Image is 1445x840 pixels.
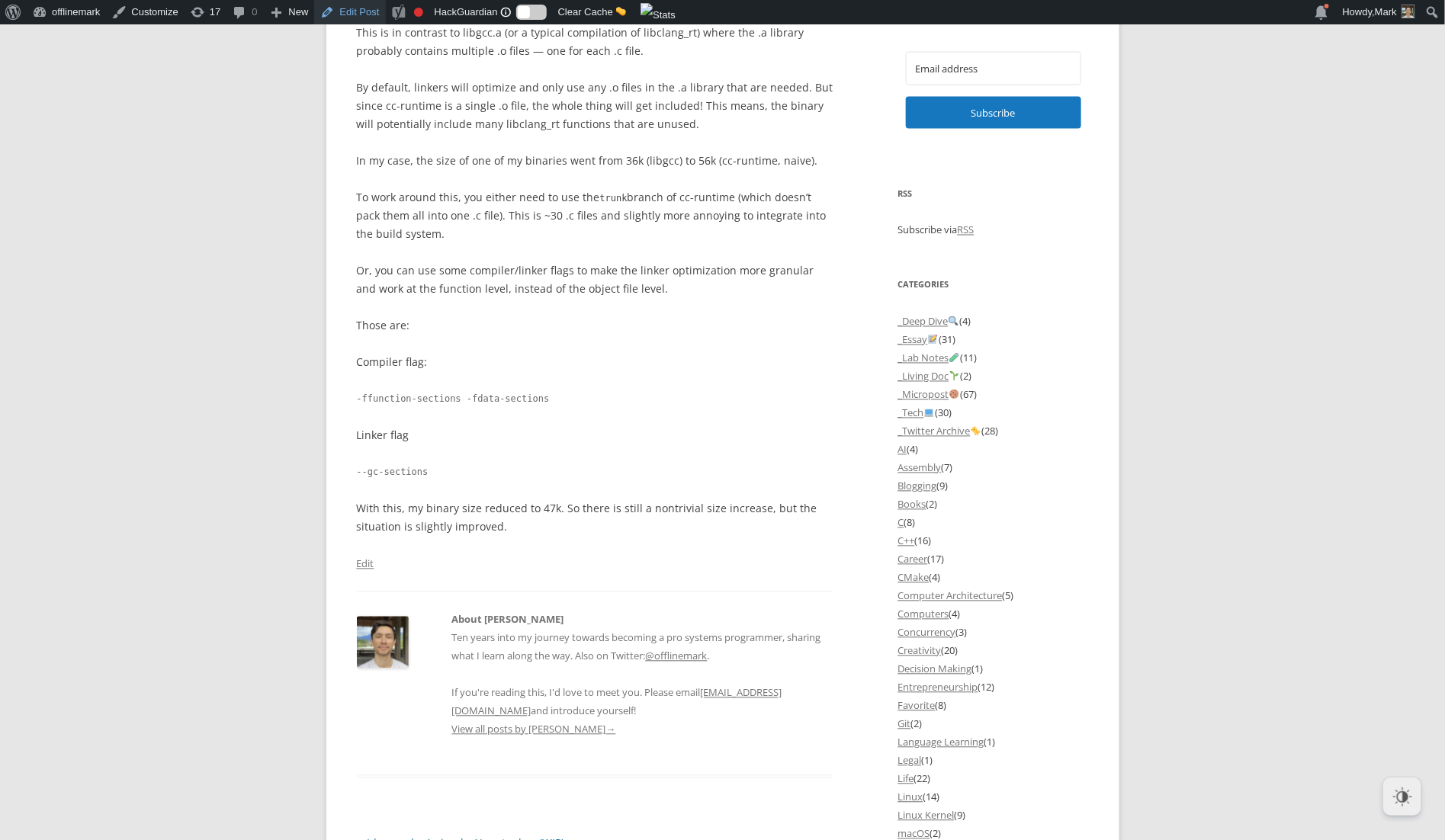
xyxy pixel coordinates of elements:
[898,752,1089,770] li: (1)
[898,349,1089,367] li: (11)
[898,422,1089,441] li: (28)
[898,351,961,365] a: _Lab Notes
[898,333,939,347] a: _Essay
[898,642,1089,660] li: (20)
[898,754,922,768] a: Legal
[357,317,833,335] p: Those are:
[646,649,708,663] a: @offlinemark
[898,367,1089,386] li: (2)
[898,788,1089,806] li: (14)
[898,697,1089,715] li: (8)
[898,532,1089,550] li: (16)
[898,681,978,694] a: Entrepreneurship
[924,408,934,418] img: 💻
[898,443,907,457] a: AI
[898,624,1089,642] li: (3)
[898,699,936,713] a: Favorite
[898,790,923,804] a: Linux
[949,353,959,363] img: 🧪
[898,733,1089,752] li: (1)
[616,6,626,16] img: 🧽
[898,662,972,676] a: Decision Making
[949,390,959,399] img: 🍪
[558,6,613,18] span: Clear Cache
[898,770,1089,788] li: (22)
[357,354,833,372] p: Compiler flag:
[898,678,1089,697] li: (12)
[452,686,782,718] a: [EMAIL_ADDRESS][DOMAIN_NAME]
[452,611,833,629] h2: About [PERSON_NAME]
[898,553,928,566] a: Career
[898,459,1089,477] li: (7)
[898,715,1089,733] li: (2)
[1375,6,1397,18] span: Mark
[898,514,1089,532] li: (8)
[898,313,1089,331] li: (4)
[898,571,930,585] a: CMake
[898,370,961,383] a: _Living Doc
[898,809,955,822] a: Linux Kernel
[898,589,1003,603] a: Computer Architecture
[898,498,926,511] a: Books
[898,660,1089,678] li: (1)
[357,463,833,482] code: --gc-sections
[452,629,833,720] p: Ten years into my journey towards becoming a pro systems programmer, sharing what I learn along t...
[898,587,1089,605] li: (5)
[949,371,959,381] img: 🌱
[898,406,936,420] a: _Tech
[357,500,833,537] p: With this, my binary size reduced to 47k. So there is still a nontrivial size increase, but the s...
[357,24,833,60] p: This is in contrast to libgcc.a (or a typical compilation of libclang_rt) where the .a library pr...
[898,495,1089,514] li: (2)
[928,335,938,345] img: 📝
[898,608,949,621] a: Computers
[898,461,942,475] a: Assembly
[898,626,956,640] a: Concurrency
[357,188,833,244] p: To work around this, you either need to use the branch of cc-runtime (which doesn’t pack them all...
[357,79,833,133] p: By default, linkers will optimize and only use any .o files in the .a library that are needed. Bu...
[949,316,959,326] img: 🔍
[898,736,984,749] a: Language Learning
[898,276,1089,294] h3: Categories
[606,723,616,736] span: →
[357,427,833,445] p: Linker flag
[898,569,1089,587] li: (4)
[906,52,1081,85] input: Email address
[906,97,1081,129] button: Subscribe
[898,331,1089,349] li: (31)
[357,152,833,170] p: In my case, the size of one of my binaries went from 36k (libgcc) to 56k (cc-runtime, naive).
[898,441,1089,459] li: (4)
[898,388,961,402] a: _Micropost
[641,3,676,27] img: Views over 48 hours. Click for more Jetpack Stats.
[898,717,911,731] a: Git
[898,806,1089,825] li: (9)
[414,8,423,17] div: Focus keyphrase not set
[898,772,914,786] a: Life
[898,315,960,329] a: _Deep Dive
[898,404,1089,422] li: (30)
[898,516,904,530] a: C
[898,644,942,658] a: Creativity
[898,605,1089,624] li: (4)
[600,193,628,204] code: trunk
[971,426,981,436] img: 🐤
[357,390,833,409] code: -ffunction-sections -fdata-sections
[898,479,937,493] a: Blogging
[898,550,1089,569] li: (17)
[958,223,975,237] a: RSS
[898,425,982,438] a: _Twitter Archive
[898,221,1089,239] p: Subscribe via
[357,557,374,571] a: Edit
[898,386,1089,404] li: (67)
[452,723,616,736] a: View all posts by [PERSON_NAME]→
[357,262,833,299] p: Or, you can use some compiler/linker flags to make the linker optimization more granular and work...
[898,184,1089,203] h3: RSS
[898,477,1089,495] li: (9)
[898,534,915,548] a: C++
